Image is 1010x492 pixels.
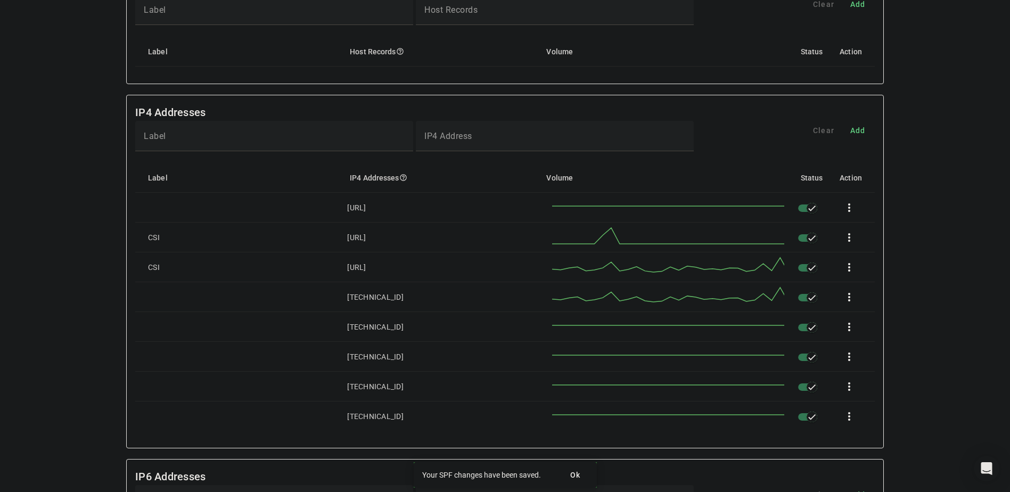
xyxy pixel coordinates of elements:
mat-header-cell: IP4 Addresses [341,163,538,193]
mat-header-cell: Action [831,37,875,67]
mat-header-cell: Volume [538,37,792,67]
div: [URL] [347,262,366,273]
div: [TECHNICAL_ID] [347,351,404,362]
mat-label: Label [144,131,166,141]
div: CSI [148,232,160,243]
mat-label: IP4 Address [424,131,472,141]
mat-header-cell: Volume [538,163,792,193]
mat-header-cell: Status [792,37,832,67]
button: Ok [559,465,593,485]
div: [TECHNICAL_ID] [347,381,404,392]
div: CSI [148,262,160,273]
i: help_outline [399,174,407,182]
div: [TECHNICAL_ID] [347,292,404,302]
div: [TECHNICAL_ID] [347,411,404,422]
button: Add [841,121,875,140]
mat-label: Host Records [424,5,478,15]
mat-card-title: IP6 Addresses [135,468,206,485]
mat-header-cell: Label [135,37,341,67]
fm-list-table: IP4 Addresses [126,95,884,448]
div: Open Intercom Messenger [974,456,999,481]
mat-header-cell: Label [135,163,341,193]
mat-card-title: IP4 Addresses [135,104,206,121]
span: Add [850,125,866,136]
mat-header-cell: Host Records [341,37,538,67]
mat-header-cell: Status [792,163,832,193]
div: Your SPF changes have been saved. [414,462,559,488]
div: [URL] [347,232,366,243]
i: help_outline [396,47,404,55]
mat-label: Label [144,5,166,15]
span: Ok [570,471,581,479]
div: [TECHNICAL_ID] [347,322,404,332]
div: [URL] [347,202,366,213]
mat-header-cell: Action [831,163,875,193]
